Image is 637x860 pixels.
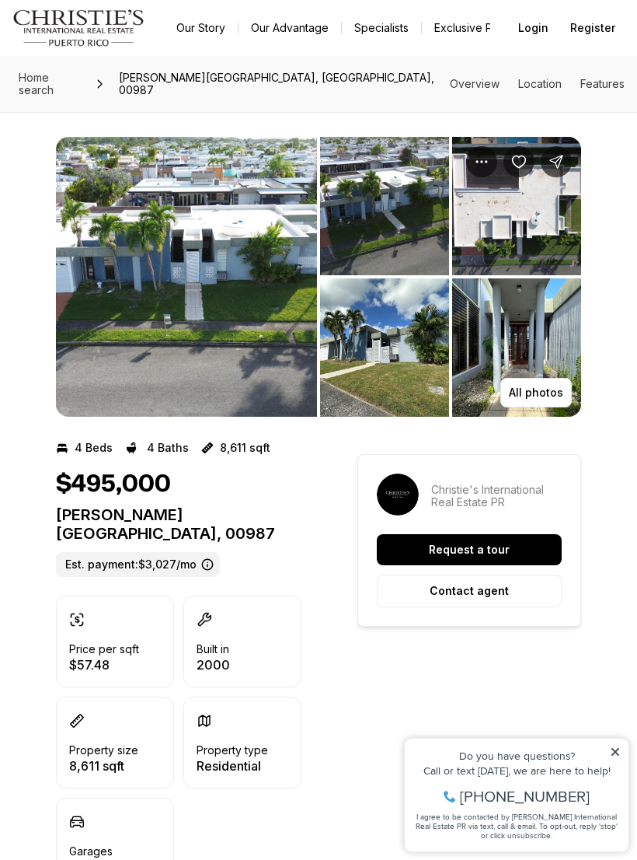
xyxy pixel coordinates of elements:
p: All photos [509,386,563,399]
p: 4 Baths [147,442,189,454]
div: Do you have questions? [16,35,225,46]
p: [PERSON_NAME][GEOGRAPHIC_DATA], 00987 [56,505,301,543]
p: 2000 [197,659,230,671]
button: View image gallery [320,137,449,275]
button: Save Property: Calle Orquidea A9 CIUDAD JARDÍN [503,146,534,177]
a: Specialists [342,17,421,39]
button: View image gallery [452,137,581,275]
a: Our Story [164,17,238,39]
p: Residential [197,760,268,772]
button: Share Property: Calle Orquidea A9 CIUDAD JARDÍN [541,146,572,177]
button: View image gallery [56,137,317,417]
p: Property size [69,744,138,757]
a: Our Advantage [238,17,341,39]
p: Property type [197,744,268,757]
p: Request a tour [429,544,510,556]
button: Login [509,12,558,44]
span: [PHONE_NUMBER] [64,73,193,89]
nav: Page section menu [450,78,625,90]
span: Home search [19,71,54,96]
p: 8,611 sqft [69,760,138,772]
p: Garages [69,845,113,858]
span: [PERSON_NAME][GEOGRAPHIC_DATA], [GEOGRAPHIC_DATA], 00987 [113,65,450,103]
a: Skip to: Features [580,77,625,90]
button: Register [561,12,625,44]
button: Request a tour [377,534,562,565]
button: View image gallery [452,278,581,417]
a: Exclusive Properties [422,17,552,39]
p: 8,611 sqft [220,442,270,454]
a: Home search [12,65,88,103]
button: Contact agent [377,575,562,607]
span: Login [518,22,548,34]
span: Register [570,22,615,34]
span: I agree to be contacted by [PERSON_NAME] International Real Estate PR via text, call & email. To ... [19,96,221,125]
label: Est. payment: $3,027/mo [56,552,220,577]
a: Skip to: Location [518,77,562,90]
button: Property options [466,146,497,177]
p: Christie's International Real Estate PR [431,484,562,509]
a: Skip to: Overview [450,77,500,90]
button: All photos [500,378,572,407]
button: 4 Baths [125,435,189,460]
p: Price per sqft [69,643,139,655]
div: Listing Photos [56,137,581,417]
p: Built in [197,643,229,655]
p: Contact agent [430,585,509,597]
li: 1 of 7 [56,137,317,417]
h1: $495,000 [56,470,171,499]
p: 4 Beds [75,442,113,454]
p: $57.48 [69,659,139,671]
li: 2 of 7 [320,137,581,417]
button: View image gallery [320,278,449,417]
img: logo [12,9,145,47]
div: Call or text [DATE], we are here to help! [16,50,225,61]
